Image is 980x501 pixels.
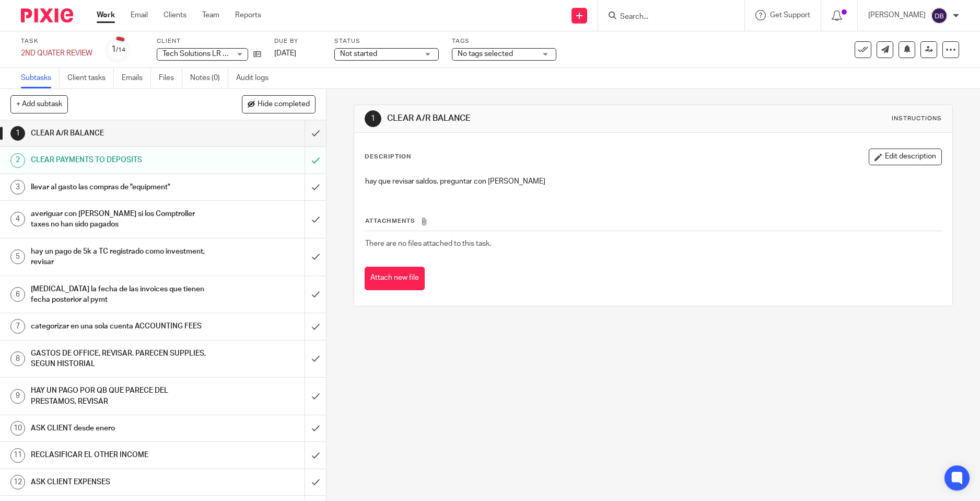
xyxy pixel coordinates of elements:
[10,287,25,302] div: 6
[10,421,25,436] div: 10
[67,68,114,88] a: Client tasks
[21,48,92,59] div: 2ND QUATER REVIEW
[452,37,556,45] label: Tags
[10,351,25,366] div: 8
[131,10,148,20] a: Email
[770,12,810,19] span: Get Support
[10,389,25,404] div: 9
[10,249,25,264] div: 5
[340,50,377,58] span: Not started
[365,218,415,224] span: Attachments
[10,448,25,463] div: 11
[31,244,206,270] h1: hay un pago de 5k a TC registrado como investment, revisar
[21,37,92,45] label: Task
[869,149,942,165] button: Edit description
[21,8,73,22] img: Pixie
[10,95,68,113] button: + Add subtask
[387,113,675,124] h1: CLEAR A/R BALANCE
[365,240,491,247] span: There are no files attached to this task.
[31,383,206,409] h1: HAY UN PAGO POR QB QUE PARECE DEL PRESTAMOS, REVISAR
[21,68,60,88] a: Subtasks
[162,50,236,58] span: Tech Solutions LR LLC
[31,206,206,233] h1: averiguar con [PERSON_NAME] si los Comptroller taxes no han sido pagados
[10,319,25,334] div: 7
[31,420,206,436] h1: ASK CLIENT desde enero
[242,95,316,113] button: Hide completed
[274,50,296,57] span: [DATE]
[10,153,25,168] div: 2
[116,47,125,53] small: /14
[258,100,310,109] span: Hide completed
[202,10,219,20] a: Team
[619,13,713,22] input: Search
[10,180,25,195] div: 3
[274,37,321,45] label: Due by
[365,110,381,127] div: 1
[97,10,115,20] a: Work
[365,153,411,161] p: Description
[892,115,942,123] div: Instructions
[365,176,941,187] p: hay que revisar saldos, preguntar con [PERSON_NAME]
[236,68,276,88] a: Audit logs
[31,318,206,334] h1: categorizar en una sola cuenta ACCOUNTING FEES
[31,152,206,168] h1: CLEAR PAYMENTS TO DEPOSITS
[10,212,25,226] div: 4
[931,7,948,24] img: svg%3E
[31,346,206,372] h1: GASTOS DE OFFICE, REVISAR. PARECEN SUPPLIES, SEGUN HISTORIAL
[31,126,206,141] h1: CLEAR A/R BALANCE
[235,10,261,20] a: Reports
[111,43,125,55] div: 1
[122,68,151,88] a: Emails
[31,474,206,490] h1: ASK CLIENT EXPENSES
[10,475,25,489] div: 12
[10,126,25,141] div: 1
[365,267,425,290] button: Attach new file
[868,10,926,20] p: [PERSON_NAME]
[159,68,182,88] a: Files
[31,179,206,195] h1: llevar al gasto las compras de "equipment"
[458,50,513,58] span: No tags selected
[190,68,228,88] a: Notes (0)
[334,37,439,45] label: Status
[31,447,206,463] h1: RECLASIFICAR EL OTHER INCOME
[164,10,186,20] a: Clients
[31,281,206,308] h1: [MEDICAL_DATA] la fecha de las invoices que tienen fecha posterior al pymt
[157,37,261,45] label: Client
